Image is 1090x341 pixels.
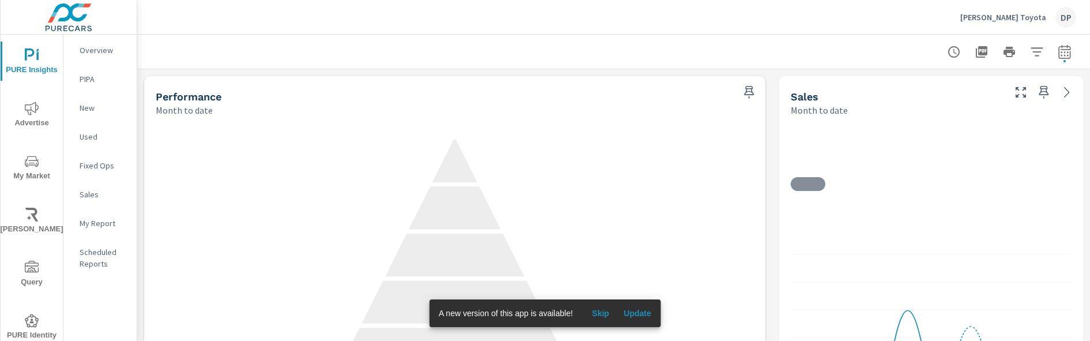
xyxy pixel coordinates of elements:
span: [PERSON_NAME] [4,208,59,236]
div: Scheduled Reports [63,243,137,272]
a: See more details in report [1058,83,1076,102]
div: Fixed Ops [63,157,137,174]
span: A new version of this app is available! [439,309,573,318]
div: DP [1055,7,1076,28]
p: Scheduled Reports [80,246,127,269]
button: Select Date Range [1053,40,1076,63]
div: PIPA [63,70,137,88]
p: PIPA [80,73,127,85]
h5: Performance [156,91,221,103]
p: Month to date [791,103,848,117]
div: Overview [63,42,137,59]
button: Make Fullscreen [1012,83,1030,102]
span: Save this to your personalized report [1035,83,1053,102]
span: Update [623,308,651,318]
div: Used [63,128,137,145]
button: Apply Filters [1025,40,1048,63]
button: "Export Report to PDF" [970,40,993,63]
p: Fixed Ops [80,160,127,171]
span: Query [4,261,59,289]
p: My Report [80,218,127,229]
span: My Market [4,155,59,183]
button: Print Report [998,40,1021,63]
div: New [63,99,137,117]
p: New [80,102,127,114]
span: Advertise [4,102,59,130]
button: Update [619,304,656,323]
span: Save this to your personalized report [740,83,758,102]
span: PURE Insights [4,48,59,77]
p: [PERSON_NAME] Toyota [960,12,1046,23]
p: Used [80,131,127,143]
p: Sales [80,189,127,200]
div: Sales [63,186,137,203]
p: Month to date [156,103,213,117]
h5: Sales [791,91,818,103]
p: Overview [80,44,127,56]
div: My Report [63,215,137,232]
button: Skip [582,304,619,323]
span: Skip [587,308,614,318]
